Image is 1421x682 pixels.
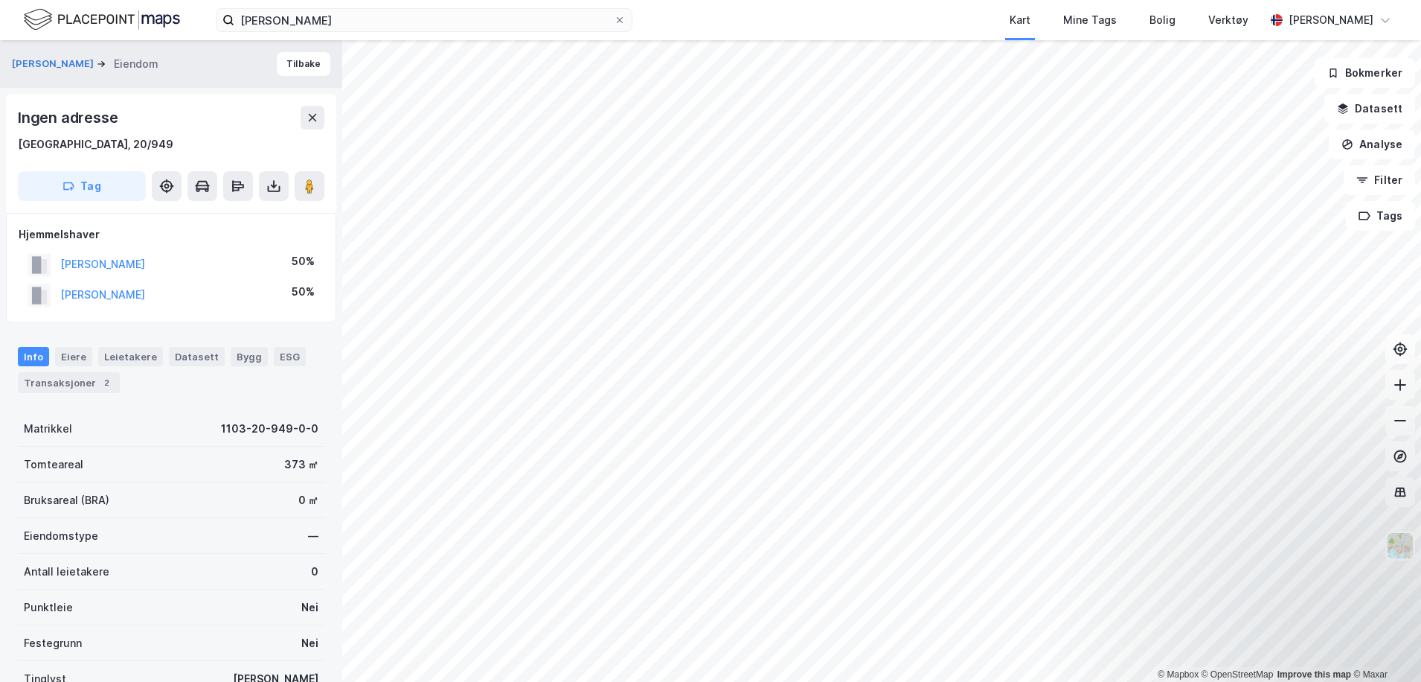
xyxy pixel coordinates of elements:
[1063,11,1117,29] div: Mine Tags
[55,347,92,366] div: Eiere
[1386,532,1414,560] img: Z
[234,9,614,31] input: Søk på adresse, matrikkel, gårdeiere, leietakere eller personer
[99,375,114,390] div: 2
[98,347,163,366] div: Leietakere
[1149,11,1175,29] div: Bolig
[231,347,268,366] div: Bygg
[1324,94,1415,124] button: Datasett
[298,491,318,509] div: 0 ㎡
[18,136,173,153] div: [GEOGRAPHIC_DATA], 20/949
[1158,669,1199,680] a: Mapbox
[311,563,318,581] div: 0
[301,634,318,652] div: Nei
[1346,201,1415,231] button: Tags
[24,599,73,616] div: Punktleie
[18,171,146,201] button: Tag
[24,563,109,581] div: Antall leietakere
[18,347,49,366] div: Info
[1277,669,1351,680] a: Improve this map
[1010,11,1030,29] div: Kart
[1289,11,1373,29] div: [PERSON_NAME]
[24,527,98,545] div: Eiendomstype
[221,420,318,438] div: 1103-20-949-0-0
[284,456,318,474] div: 373 ㎡
[301,599,318,616] div: Nei
[277,52,330,76] button: Tilbake
[292,252,315,270] div: 50%
[24,491,109,509] div: Bruksareal (BRA)
[169,347,225,366] div: Datasett
[24,456,83,474] div: Tomteareal
[1329,130,1415,159] button: Analyse
[18,106,121,130] div: Ingen adresse
[12,57,97,71] button: [PERSON_NAME]
[1202,669,1274,680] a: OpenStreetMap
[292,283,315,301] div: 50%
[308,527,318,545] div: —
[19,226,324,243] div: Hjemmelshaver
[18,372,120,393] div: Transaksjoner
[1344,165,1415,195] button: Filter
[24,634,82,652] div: Festegrunn
[1208,11,1248,29] div: Verktøy
[1315,58,1415,88] button: Bokmerker
[274,347,306,366] div: ESG
[24,7,180,33] img: logo.f888ab2527a4732fd821a326f86c7f29.svg
[24,420,72,438] div: Matrikkel
[114,55,158,73] div: Eiendom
